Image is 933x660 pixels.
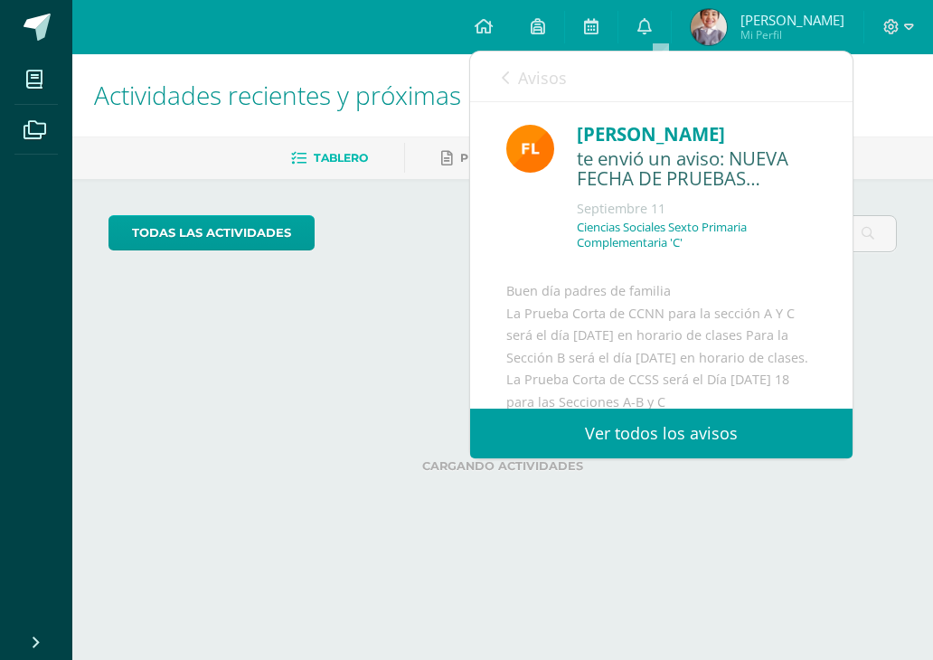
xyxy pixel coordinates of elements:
div: Buen día padres de familia La Prueba Corta de CCNN para la sección A Y C será el día [DATE] en ho... [506,280,816,635]
label: Cargando actividades [108,459,897,473]
a: Ver todos los avisos [470,409,853,458]
a: Pendientes de entrega [441,144,615,173]
a: Tablero [291,144,368,173]
span: Pendientes de entrega [460,151,615,165]
div: [PERSON_NAME] [577,120,816,148]
span: [PERSON_NAME] [740,11,844,29]
span: Mi Perfil [740,27,844,42]
span: Tablero [314,151,368,165]
a: todas las Actividades [108,215,315,250]
span: Actividades recientes y próximas [94,78,461,112]
p: Ciencias Sociales Sexto Primaria Complementaria 'C' [577,220,816,250]
span: Avisos [518,67,567,89]
img: 3459d6f29e81939c555fd4eb06e335dd.png [691,9,727,45]
img: 00e92e5268842a5da8ad8efe5964f981.png [506,125,554,173]
div: te envió un aviso: NUEVA FECHA DE PRUEBAS CORTAS [577,148,816,191]
div: Septiembre 11 [577,200,816,218]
